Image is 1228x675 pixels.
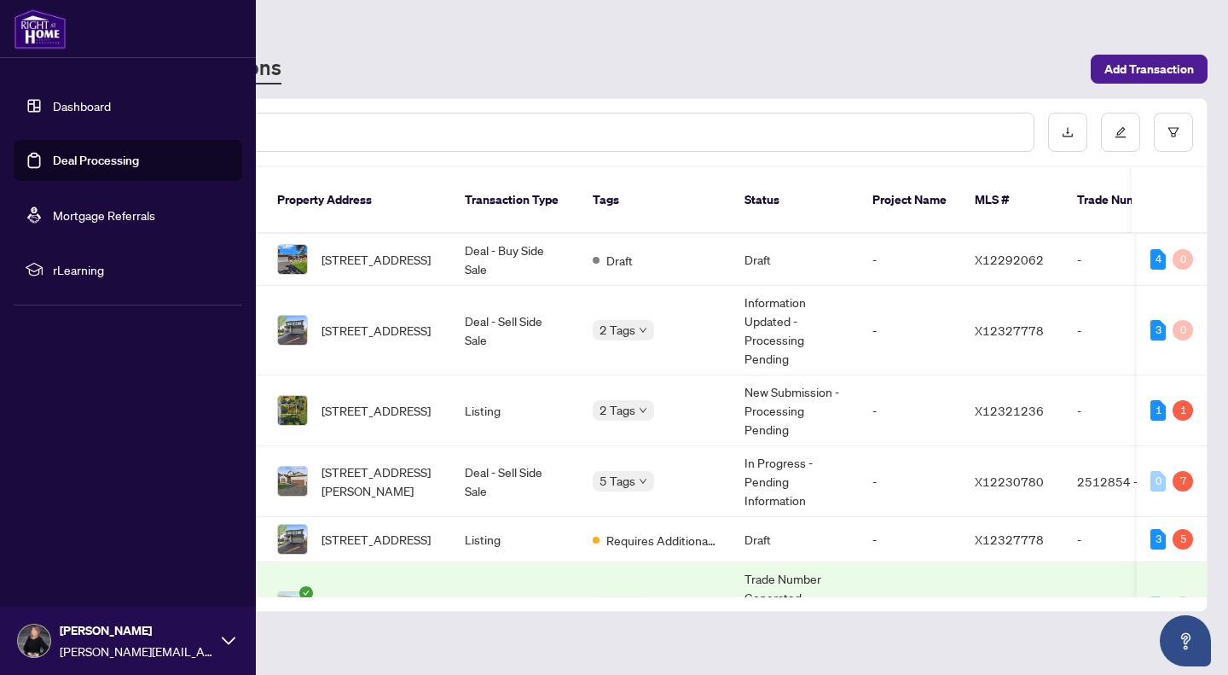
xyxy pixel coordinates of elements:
[1101,113,1140,152] button: edit
[1150,529,1166,550] div: 3
[1173,596,1193,617] div: 0
[1150,320,1166,340] div: 3
[1063,167,1183,234] th: Trade Number
[1063,234,1183,286] td: -
[451,286,579,375] td: Deal - Sell Side Sale
[859,562,961,652] td: -
[1104,55,1194,83] span: Add Transaction
[1160,615,1211,666] button: Open asap
[859,234,961,286] td: -
[731,446,859,517] td: In Progress - Pending Information
[18,625,50,657] img: Profile Icon
[975,403,1044,418] span: X12321236
[60,621,213,640] span: [PERSON_NAME]
[731,517,859,562] td: Draft
[451,234,579,286] td: Deal - Buy Side Sale
[639,477,647,486] span: down
[731,167,859,234] th: Status
[53,207,155,223] a: Mortgage Referrals
[600,320,635,340] span: 2 Tags
[606,251,633,270] span: Draft
[1167,126,1179,138] span: filter
[1173,529,1193,550] div: 5
[299,586,313,600] span: check-circle
[975,532,1044,547] span: X12327778
[600,471,635,491] span: 5 Tags
[1063,375,1183,446] td: -
[60,642,213,660] span: [PERSON_NAME][EMAIL_ADDRESS][DOMAIN_NAME]
[1150,596,1166,617] div: 0
[278,245,307,274] img: thumbnail-img
[859,517,961,562] td: -
[53,98,111,113] a: Dashboard
[606,531,717,550] span: Requires Additional Docs
[1048,113,1087,152] button: download
[859,286,961,375] td: -
[53,153,139,168] a: Deal Processing
[731,562,859,652] td: Trade Number Generated - Pending Information
[961,167,1063,234] th: MLS #
[451,517,579,562] td: Listing
[1173,471,1193,492] div: 7
[639,406,647,415] span: down
[975,323,1044,338] span: X12327778
[53,260,230,279] span: rLearning
[278,396,307,425] img: thumbnail-img
[1154,113,1193,152] button: filter
[451,167,579,234] th: Transaction Type
[451,375,579,446] td: Listing
[1063,446,1183,517] td: 2512854 - NS
[639,326,647,335] span: down
[278,316,307,345] img: thumbnail-img
[579,167,731,234] th: Tags
[975,252,1044,267] span: X12292062
[14,9,67,49] img: logo
[1063,286,1183,375] td: -
[1063,562,1183,652] td: -
[1150,400,1166,421] div: 1
[731,286,859,375] td: Information Updated - Processing Pending
[859,446,961,517] td: -
[278,592,307,621] img: thumbnail-img
[1173,400,1193,421] div: 1
[264,167,451,234] th: Property Address
[1091,55,1208,84] button: Add Transaction
[1063,517,1183,562] td: -
[859,375,961,446] td: -
[1173,249,1193,270] div: 0
[321,463,437,500] span: [STREET_ADDRESS][PERSON_NAME]
[600,596,635,616] span: 2 Tags
[731,375,859,446] td: New Submission - Processing Pending
[451,562,579,652] td: Listing
[278,525,307,554] img: thumbnail-img
[451,446,579,517] td: Deal - Sell Side Sale
[321,321,431,340] span: [STREET_ADDRESS]
[1173,320,1193,340] div: 0
[1150,249,1166,270] div: 4
[1150,471,1166,492] div: 0
[975,474,1044,489] span: X12230780
[1062,126,1074,138] span: download
[321,250,431,269] span: [STREET_ADDRESS]
[321,401,431,420] span: [STREET_ADDRESS]
[731,234,859,286] td: Draft
[859,167,961,234] th: Project Name
[600,400,635,420] span: 2 Tags
[321,530,431,549] span: [STREET_ADDRESS]
[1115,126,1127,138] span: edit
[278,467,307,496] img: thumbnail-img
